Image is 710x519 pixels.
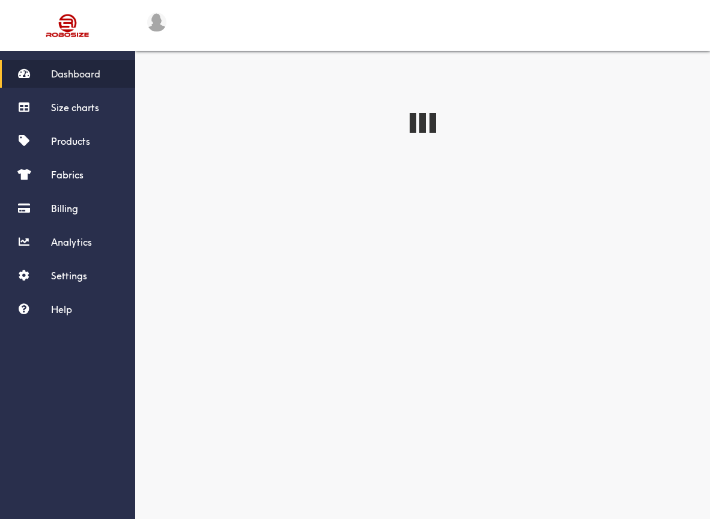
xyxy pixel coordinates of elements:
span: Fabrics [51,169,83,181]
span: Size charts [51,102,99,114]
span: Products [51,135,90,147]
span: Settings [51,270,87,282]
img: Robosize [23,9,113,42]
span: Billing [51,202,78,214]
span: Dashboard [51,68,100,80]
span: Analytics [51,236,92,248]
span: Help [51,303,72,315]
